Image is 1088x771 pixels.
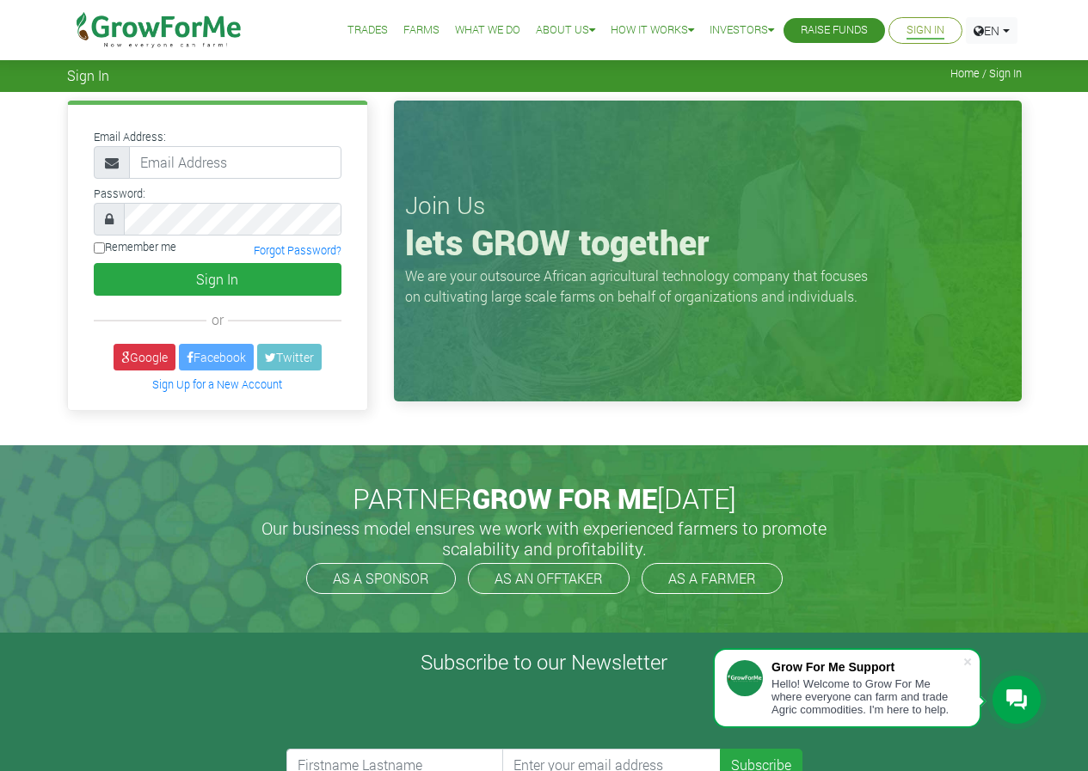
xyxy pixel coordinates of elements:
a: AS AN OFFTAKER [468,563,630,594]
a: EN [966,17,1017,44]
label: Email Address: [94,129,166,145]
div: or [94,309,341,330]
a: Forgot Password? [254,243,341,257]
h3: Join Us [405,191,1011,220]
label: Remember me [94,239,176,255]
a: AS A SPONSOR [306,563,456,594]
a: Sign Up for a New Account [152,377,282,391]
h1: lets GROW together [405,222,1011,263]
span: GROW FOR ME [472,480,657,517]
h5: Our business model ensures we work with experienced farmers to promote scalability and profitabil... [243,517,845,559]
div: Grow For Me Support [771,660,962,674]
a: Sign In [907,21,944,40]
iframe: reCAPTCHA [286,682,548,749]
a: How it Works [611,21,694,40]
a: Raise Funds [801,21,868,40]
span: Sign In [67,67,109,83]
h2: PARTNER [DATE] [74,482,1015,515]
a: What We Do [455,21,520,40]
p: We are your outsource African agricultural technology company that focuses on cultivating large s... [405,266,878,307]
a: Google [114,344,175,370]
label: Password: [94,186,145,202]
a: Investors [710,21,774,40]
input: Email Address [129,146,341,179]
a: About Us [536,21,595,40]
span: Home / Sign In [950,67,1022,80]
button: Sign In [94,263,341,296]
a: Farms [403,21,440,40]
input: Remember me [94,242,105,254]
a: AS A FARMER [642,563,783,594]
h4: Subscribe to our Newsletter [22,650,1066,675]
div: Hello! Welcome to Grow For Me where everyone can farm and trade Agric commodities. I'm here to help. [771,677,962,716]
a: Trades [347,21,388,40]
